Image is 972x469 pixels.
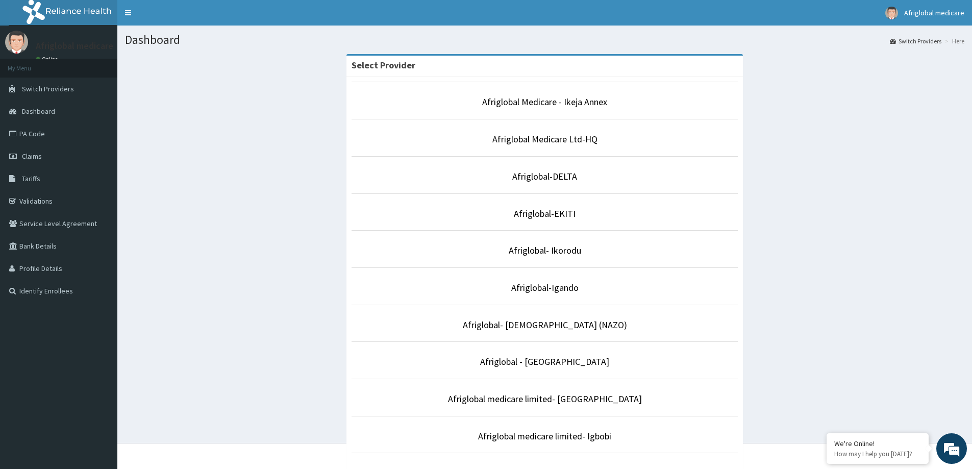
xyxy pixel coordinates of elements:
a: Online [36,56,60,63]
p: Afriglobal medicare [36,41,113,51]
a: Afriglobal Medicare Ltd-HQ [492,133,597,145]
span: Afriglobal medicare [904,8,964,17]
a: Afriglobal medicare limited- Igbobi [478,430,611,442]
span: Switch Providers [22,84,74,93]
a: Switch Providers [890,37,941,45]
a: Afriglobal- [DEMOGRAPHIC_DATA] (NAZO) [463,319,627,331]
span: Dashboard [22,107,55,116]
img: User Image [885,7,898,19]
span: Tariffs [22,174,40,183]
a: Afriglobal Medicare - Ikeja Annex [482,96,607,108]
h1: Dashboard [125,33,964,46]
p: How may I help you today? [834,450,921,458]
a: Afriglobal-EKITI [514,208,576,219]
a: Afriglobal- Ikorodu [509,244,581,256]
img: User Image [5,31,28,54]
a: Afriglobal - [GEOGRAPHIC_DATA] [480,356,609,367]
div: We're Online! [834,439,921,448]
li: Here [942,37,964,45]
a: Afriglobal medicare limited- [GEOGRAPHIC_DATA] [448,393,642,405]
strong: Select Provider [352,59,415,71]
a: Afriglobal-DELTA [512,170,577,182]
a: Afriglobal-Igando [511,282,579,293]
span: Claims [22,152,42,161]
